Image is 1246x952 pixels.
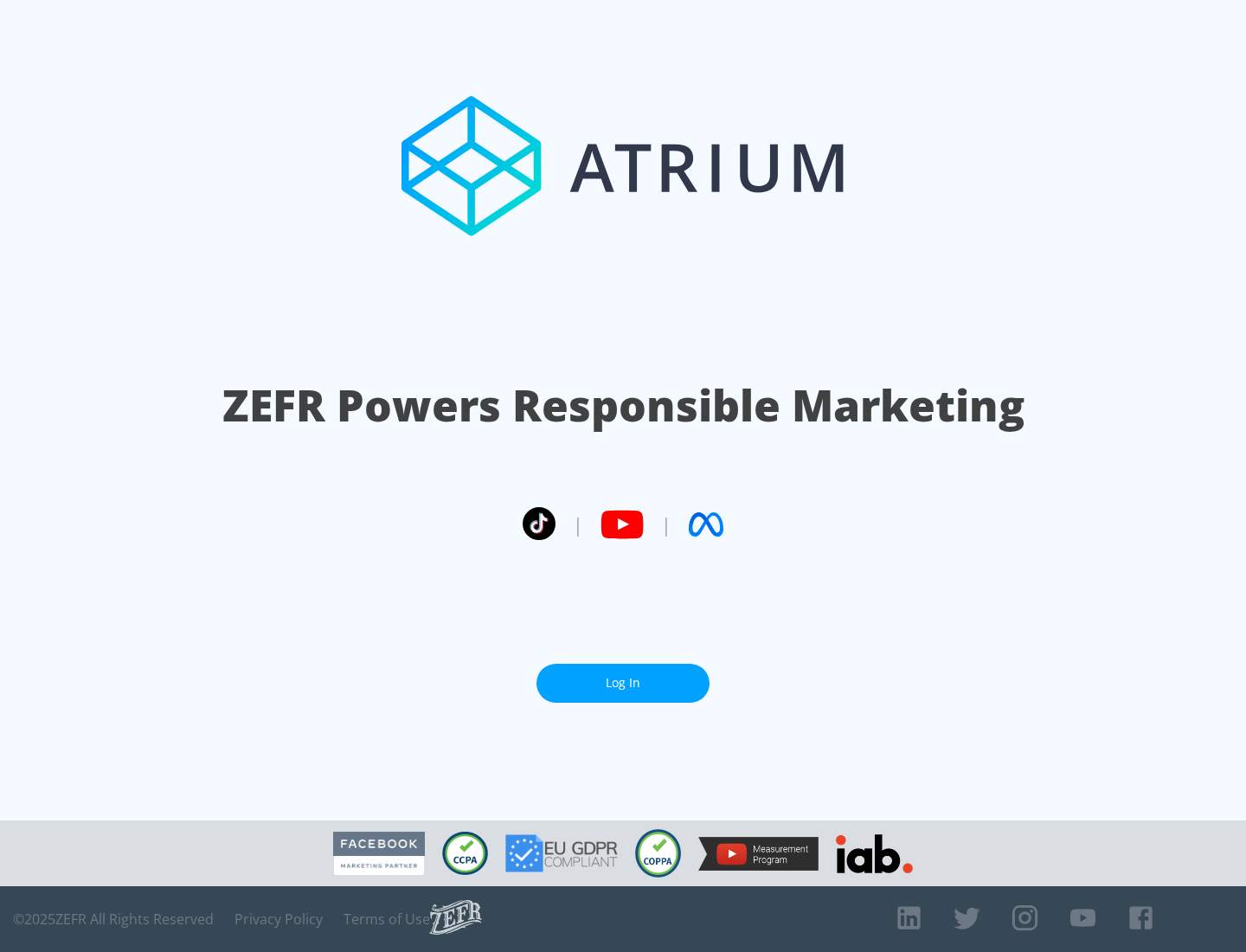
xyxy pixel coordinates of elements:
img: CCPA Compliant [442,832,488,875]
img: Facebook Marketing Partner [333,832,425,876]
img: YouTube Measurement Program [698,837,819,871]
span: | [661,511,671,537]
img: GDPR Compliant [505,834,618,872]
span: | [573,511,583,537]
a: Privacy Policy [234,910,323,928]
span: © 2025 ZEFR All Rights Reserved [13,910,214,928]
img: IAB [836,834,913,873]
img: COPPA Compliant [635,829,681,878]
a: Log In [536,664,710,703]
h1: ZEFR Powers Responsible Marketing [222,376,1024,435]
a: Terms of Use [344,910,430,928]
